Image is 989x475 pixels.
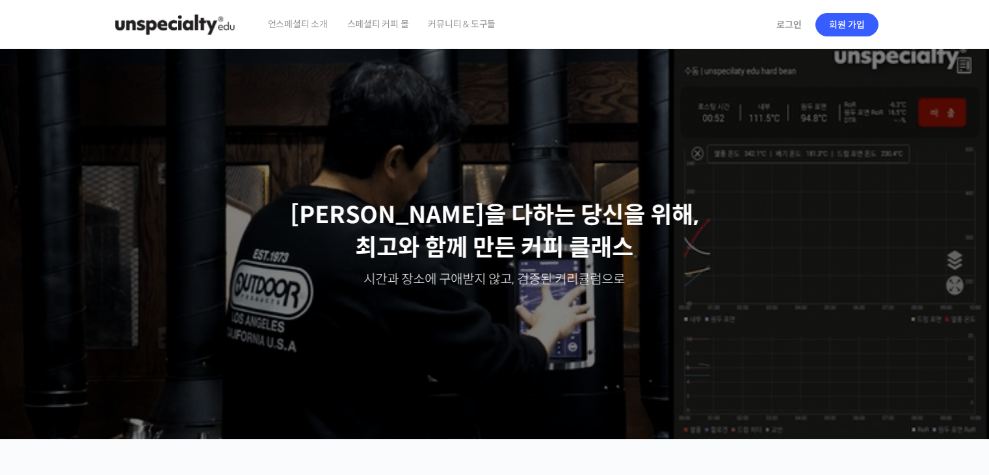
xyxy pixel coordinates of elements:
[769,10,810,40] a: 로그인
[13,271,977,289] p: 시간과 장소에 구애받지 않고, 검증된 커리큘럼으로
[815,13,878,36] a: 회원 가입
[13,199,977,265] p: [PERSON_NAME]을 다하는 당신을 위해, 최고와 함께 만든 커피 클래스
